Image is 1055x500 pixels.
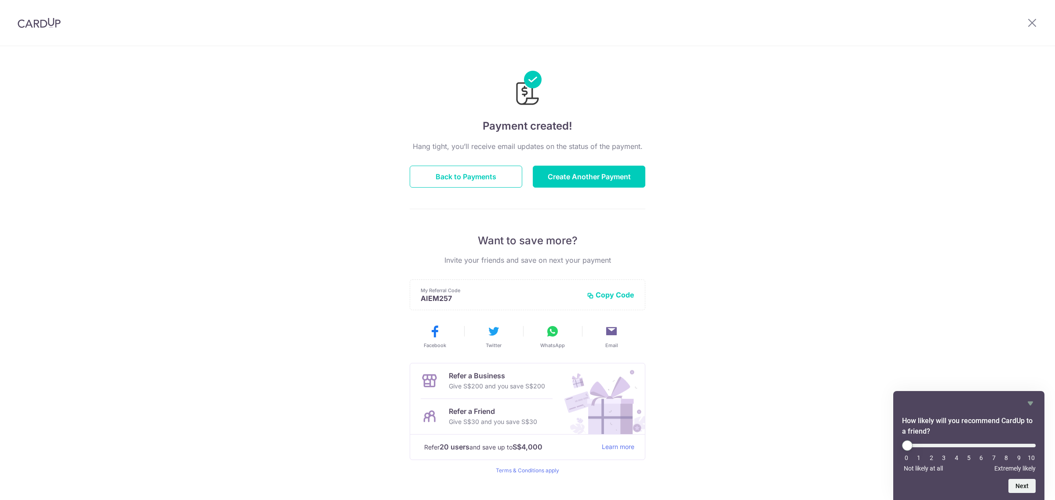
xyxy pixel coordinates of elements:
[939,454,948,461] li: 3
[410,141,645,152] p: Hang tight, you’ll receive email updates on the status of the payment.
[902,454,911,461] li: 0
[468,324,520,349] button: Twitter
[410,255,645,265] p: Invite your friends and save on next your payment
[449,417,537,427] p: Give S$30 and you save S$30
[496,467,559,474] a: Terms & Conditions apply
[1025,398,1036,409] button: Hide survey
[914,454,923,461] li: 1
[902,416,1036,437] h2: How likely will you recommend CardUp to a friend? Select an option from 0 to 10, with 0 being Not...
[1008,479,1036,493] button: Next question
[424,342,446,349] span: Facebook
[513,442,542,452] strong: S$4,000
[1002,454,1011,461] li: 8
[556,363,645,434] img: Refer
[904,465,943,472] span: Not likely at all
[1027,454,1036,461] li: 10
[540,342,565,349] span: WhatsApp
[952,454,961,461] li: 4
[977,454,986,461] li: 6
[533,166,645,188] button: Create Another Payment
[927,454,936,461] li: 2
[486,342,502,349] span: Twitter
[424,442,595,453] p: Refer and save up to
[449,406,537,417] p: Refer a Friend
[990,454,998,461] li: 7
[440,442,469,452] strong: 20 users
[421,287,580,294] p: My Referral Code
[527,324,578,349] button: WhatsApp
[994,465,1036,472] span: Extremely likely
[410,166,522,188] button: Back to Payments
[18,18,61,28] img: CardUp
[409,324,461,349] button: Facebook
[902,440,1036,472] div: How likely will you recommend CardUp to a friend? Select an option from 0 to 10, with 0 being Not...
[605,342,618,349] span: Email
[964,454,973,461] li: 5
[449,381,545,391] p: Give S$200 and you save S$200
[513,71,542,108] img: Payments
[1015,454,1023,461] li: 9
[586,324,637,349] button: Email
[902,398,1036,493] div: How likely will you recommend CardUp to a friend? Select an option from 0 to 10, with 0 being Not...
[449,370,545,381] p: Refer a Business
[410,118,645,134] h4: Payment created!
[587,290,634,299] button: Copy Code
[602,442,634,453] a: Learn more
[410,234,645,248] p: Want to save more?
[421,294,580,303] p: AIEM257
